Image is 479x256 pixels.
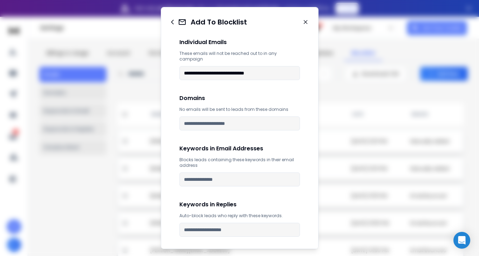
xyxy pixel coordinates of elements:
[179,200,300,209] h1: Keywords in Replies
[453,232,470,249] div: Open Intercom Messenger
[191,17,247,27] h1: Add To Blocklist
[179,38,300,47] h1: Individual Emails
[179,51,300,62] p: These emails will not be reached out to in any campaign
[179,144,300,153] h1: Keywords in Email Addresses
[179,94,300,102] h1: Domains
[179,213,300,219] p: Auto-block leads who reply with these keywords.
[179,157,300,168] p: Blocks leads containing these keywords in their email address
[179,107,300,112] p: No emails will be sent to leads from these domains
